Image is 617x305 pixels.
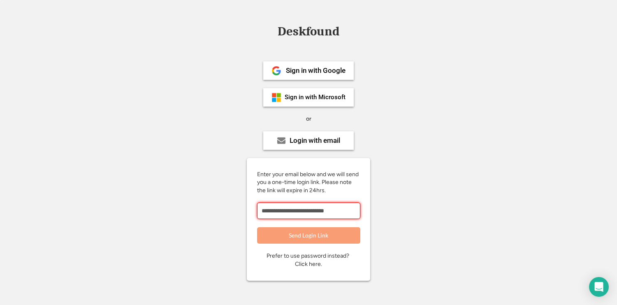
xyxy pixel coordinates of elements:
[271,93,281,102] img: ms-symbollockup_mssymbol_19.png
[285,94,346,100] div: Sign in with Microsoft
[306,115,311,123] div: or
[267,252,350,268] div: Prefer to use password instead? Click here.
[257,170,360,195] div: Enter your email below and we will send you a one-time login link. Please note the link will expi...
[271,66,281,76] img: 1024px-Google__G__Logo.svg.png
[257,227,360,244] button: Send Login Link
[589,277,609,297] div: Open Intercom Messenger
[290,137,340,144] div: Login with email
[286,67,346,74] div: Sign in with Google
[274,25,343,38] div: Deskfound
